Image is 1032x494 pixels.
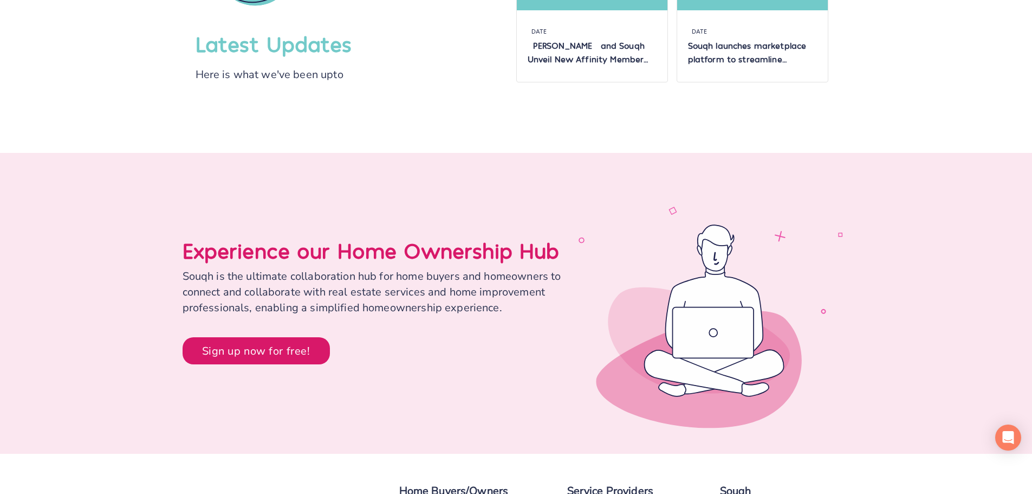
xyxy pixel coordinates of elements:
[528,39,657,66] div: [PERSON_NAME] and Souqh Unveil New Affinity Member Benefit Program, Elevating Realtor Services fo...
[528,27,657,36] div: [DATE]
[183,269,572,316] div: Souqh is the ultimate collaboration hub for home buyers and homeowners to connect and collaborate...
[196,28,508,59] div: Latest Updates
[196,67,508,83] div: Here is what we've been upto
[575,153,846,446] img: Join Free
[688,39,817,66] div: Souqh launches marketplace platform to streamline collaboration across fragmented real estate and...
[183,337,330,364] button: Sign up now for free!
[202,342,310,361] div: Sign up now for free!
[688,27,817,36] div: [DATE]
[183,237,572,264] div: Experience our Home Ownership Hub
[995,425,1021,451] div: Open Intercom Messenger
